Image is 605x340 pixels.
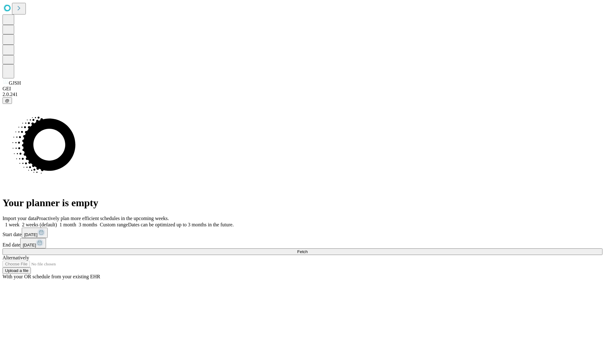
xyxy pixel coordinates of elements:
span: Fetch [297,249,308,254]
span: Alternatively [3,255,29,260]
button: @ [3,97,12,104]
span: Import your data [3,216,37,221]
span: Dates can be optimized up to 3 months in the future. [128,222,233,227]
div: End date [3,238,602,248]
span: 2 weeks (default) [22,222,57,227]
span: Proactively plan more efficient schedules in the upcoming weeks. [37,216,169,221]
span: [DATE] [24,232,37,237]
span: With your OR schedule from your existing EHR [3,274,100,279]
div: GEI [3,86,602,92]
span: 3 months [79,222,97,227]
span: [DATE] [23,243,36,247]
span: @ [5,98,9,103]
span: GJSH [9,80,21,86]
button: Fetch [3,248,602,255]
span: 1 week [5,222,20,227]
button: [DATE] [20,238,46,248]
button: Upload a file [3,267,31,274]
div: 2.0.241 [3,92,602,97]
span: Custom range [100,222,128,227]
h1: Your planner is empty [3,197,602,209]
span: 1 month [60,222,76,227]
button: [DATE] [22,228,48,238]
div: Start date [3,228,602,238]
